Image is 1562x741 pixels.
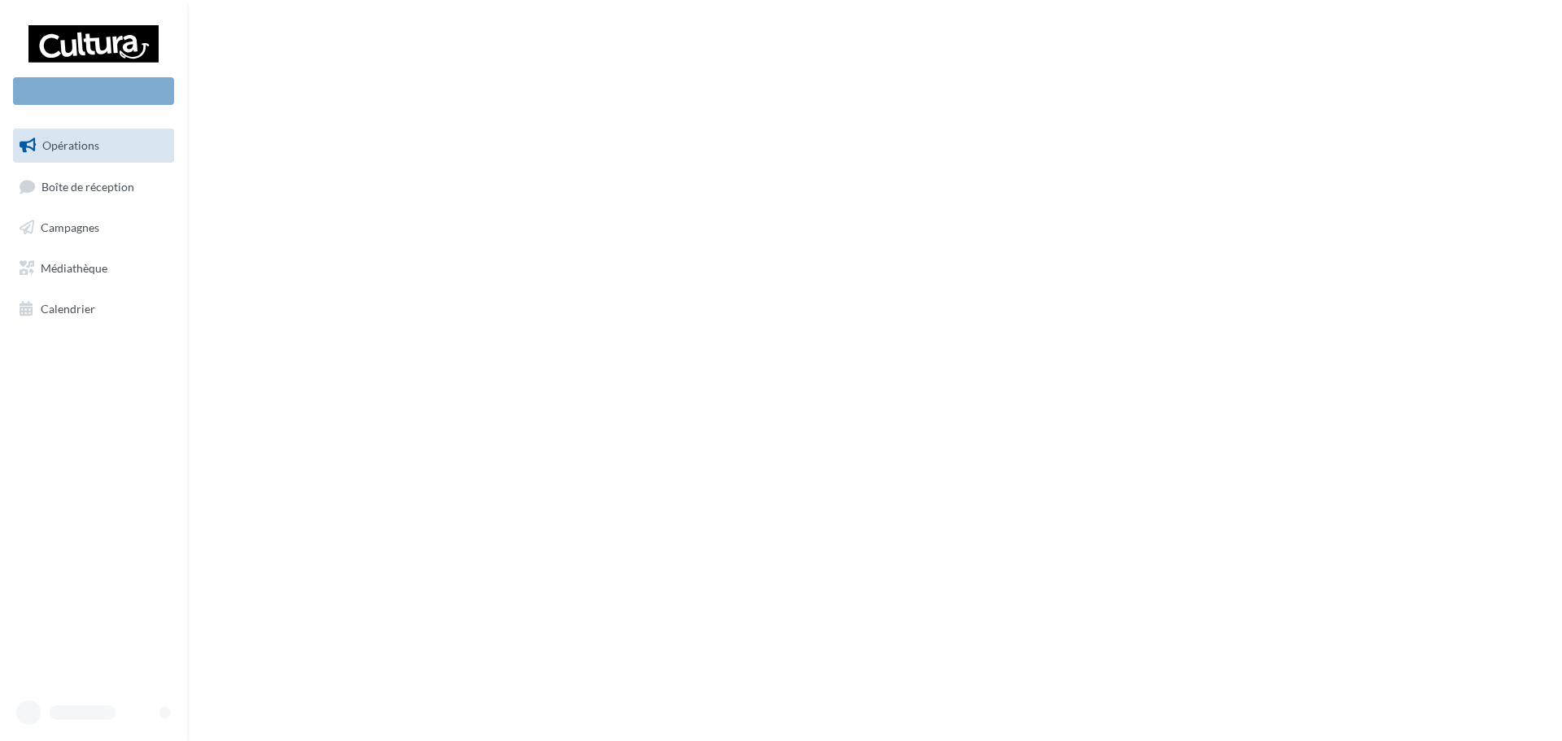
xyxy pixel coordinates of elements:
a: Opérations [10,129,177,163]
div: Nouvelle campagne [13,77,174,105]
a: Calendrier [10,292,177,326]
span: Campagnes [41,220,99,234]
span: Calendrier [41,301,95,315]
span: Médiathèque [41,261,107,275]
a: Campagnes [10,211,177,245]
a: Boîte de réception [10,169,177,204]
a: Médiathèque [10,251,177,286]
span: Opérations [42,138,99,152]
span: Boîte de réception [41,179,134,193]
